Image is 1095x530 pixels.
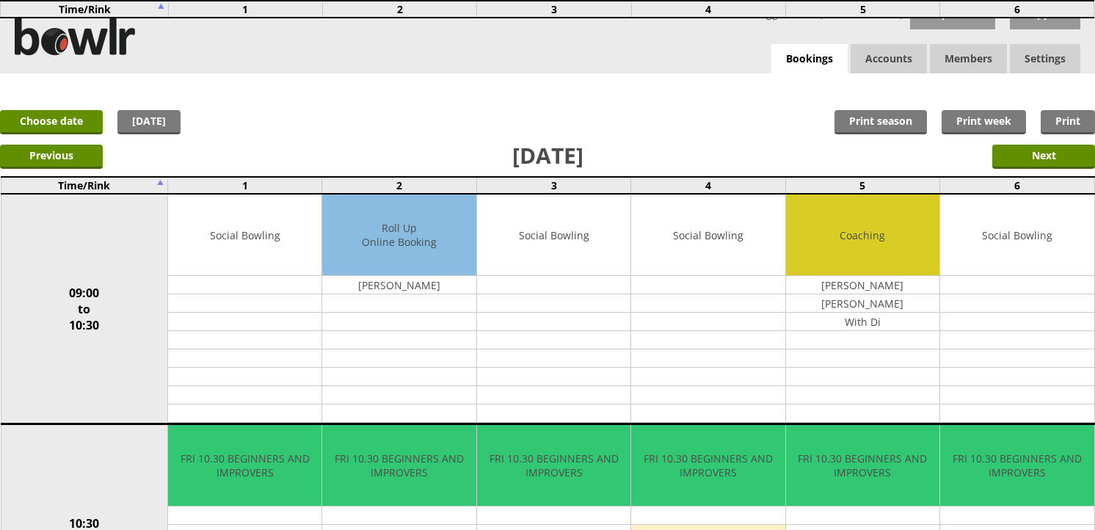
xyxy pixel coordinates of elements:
[322,276,476,294] td: [PERSON_NAME]
[940,425,1094,507] td: FRI 10.30 BEGINNERS AND IMPROVERS
[1010,44,1080,73] span: Settings
[786,294,939,313] td: [PERSON_NAME]
[786,195,939,276] td: Coaching
[1041,110,1095,134] a: Print
[477,195,630,276] td: Social Bowling
[168,425,321,507] td: FRI 10.30 BEGINNERS AND IMPROVERS
[1,177,168,194] td: Time/Rink
[940,1,1094,18] td: 6
[930,44,1007,73] span: Members
[631,177,785,194] td: 4
[785,177,939,194] td: 5
[1,194,168,424] td: 09:00 to 10:30
[322,195,476,276] td: Roll Up Online Booking
[1,1,168,18] td: Time/Rink
[631,1,785,18] td: 4
[631,425,785,507] td: FRI 10.30 BEGINNERS AND IMPROVERS
[477,425,630,507] td: FRI 10.30 BEGINNERS AND IMPROVERS
[322,425,476,507] td: FRI 10.30 BEGINNERS AND IMPROVERS
[477,1,631,18] td: 3
[168,1,322,18] td: 1
[631,195,785,276] td: Social Bowling
[771,44,848,74] a: Bookings
[168,177,322,194] td: 1
[785,1,939,18] td: 5
[940,195,1094,276] td: Social Bowling
[786,313,939,331] td: With Di
[834,110,927,134] a: Print season
[323,1,477,18] td: 2
[168,195,321,276] td: Social Bowling
[851,44,927,73] span: Accounts
[476,177,630,194] td: 3
[940,177,1094,194] td: 6
[786,276,939,294] td: [PERSON_NAME]
[786,425,939,507] td: FRI 10.30 BEGINNERS AND IMPROVERS
[992,145,1095,169] input: Next
[942,110,1026,134] a: Print week
[322,177,476,194] td: 2
[117,110,181,134] a: [DATE]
